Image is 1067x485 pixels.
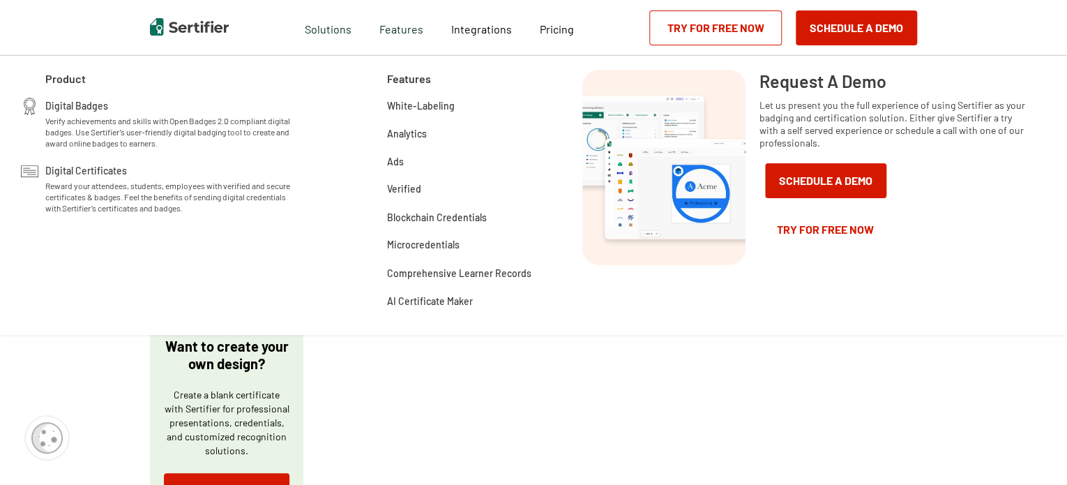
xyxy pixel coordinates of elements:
[387,126,427,140] a: Analytics
[45,115,291,149] span: Verify achievements and skills with Open Badges 2.0 compliant digital badges. Use Sertifier’s use...
[45,70,86,87] span: Product
[540,19,574,36] a: Pricing
[387,70,431,87] span: Features
[649,10,782,45] a: Try for Free Now
[997,418,1067,485] iframe: Chat Widget
[21,98,38,115] img: Digital Badges Icon
[45,180,291,214] span: Reward your attendees, students, employees with verified and secure certificates & badges. Feel t...
[387,293,473,307] a: AI Certificate Maker
[305,19,351,36] span: Solutions
[765,163,886,198] button: Schedule a Demo
[379,19,423,36] span: Features
[45,98,291,149] a: Digital BadgesVerify achievements and skills with Open Badges 2.0 compliant digital badges. Use S...
[150,18,229,36] img: Sertifier | Digital Credentialing Platform
[582,70,746,265] img: Request A Demo
[387,181,421,197] span: Verified
[387,181,421,195] a: Verified
[759,212,892,247] a: Try for Free Now
[759,99,1032,149] span: Let us present you the full experience of using Sertifier as your badging and certification solut...
[164,338,289,373] p: Want to create your own design?
[387,98,455,112] a: White-Labeling
[21,163,38,180] img: Digital Certificates Icon
[387,237,460,253] span: Microcredentials
[31,422,63,454] img: Cookie Popup Icon
[45,98,108,112] span: Digital Badges
[387,209,487,223] a: Blockchain Credentials
[451,22,512,36] span: Integrations
[451,19,512,36] a: Integrations
[387,265,531,279] a: Comprehensive Learner Records
[164,388,289,458] p: Create a blank certificate with Sertifier for professional presentations, credentials, and custom...
[387,237,460,251] a: Microcredentials
[387,154,404,167] a: Ads
[45,163,127,177] span: Digital Certificates
[45,163,291,214] a: Digital CertificatesReward your attendees, students, employees with verified and secure certifica...
[796,10,917,45] button: Schedule a Demo
[759,70,886,92] span: Request A Demo
[540,22,574,36] span: Pricing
